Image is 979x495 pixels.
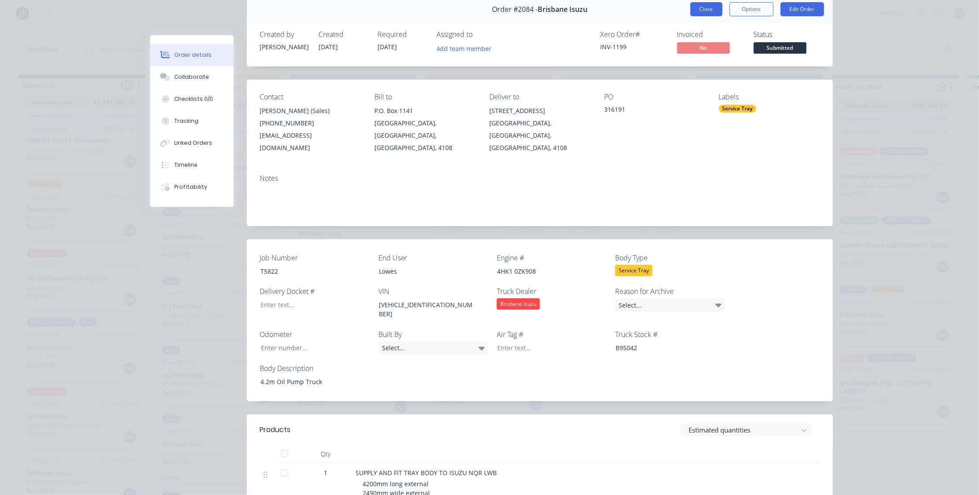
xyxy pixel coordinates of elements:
[677,42,730,53] span: No
[260,42,308,51] div: [PERSON_NAME]
[601,30,667,39] div: Xero Order #
[754,30,820,39] div: Status
[378,253,488,263] label: End User
[604,105,705,117] div: 316191
[174,117,198,125] div: Tracking
[690,2,722,16] button: Close
[150,88,234,110] button: Checklists 0/0
[260,117,361,129] div: [PHONE_NUMBER]
[300,445,352,463] div: Qty
[174,183,207,191] div: Profitability
[319,43,338,51] span: [DATE]
[378,286,488,297] label: VIN
[497,298,540,310] div: Brisbane Isuzu
[260,286,370,297] label: Delivery Docket #
[260,329,370,340] label: Odometer
[615,253,725,263] label: Body Type
[437,42,497,54] button: Add team member
[150,110,234,132] button: Tracking
[497,253,607,263] label: Engine #
[490,265,600,278] div: 4HK1 0ZK908
[497,329,607,340] label: Air Tag #
[432,42,496,54] button: Add team member
[489,117,590,154] div: [GEOGRAPHIC_DATA], [GEOGRAPHIC_DATA], [GEOGRAPHIC_DATA], 4108
[150,132,234,154] button: Linked Orders
[260,363,370,374] label: Body Description
[489,105,590,154] div: [STREET_ADDRESS][GEOGRAPHIC_DATA], [GEOGRAPHIC_DATA], [GEOGRAPHIC_DATA], 4108
[260,93,361,101] div: Contact
[260,253,370,263] label: Job Number
[260,174,820,183] div: Notes
[538,5,587,14] span: Brisbane Isuzu
[174,73,209,81] div: Collaborate
[253,265,363,278] div: T5822
[356,469,497,477] span: SUPPLY AND FIT TRAY BODY TO ISUZU NQR LWB
[374,105,475,154] div: P.O. Box 1141[GEOGRAPHIC_DATA], [GEOGRAPHIC_DATA], [GEOGRAPHIC_DATA], 4108
[615,298,725,312] div: Select...
[730,2,774,16] button: Options
[719,105,756,113] div: Service Tray
[601,42,667,51] div: INV-1199
[781,2,824,16] button: Edit Order
[150,154,234,176] button: Timeline
[260,105,361,154] div: [PERSON_NAME] (Sales)[PHONE_NUMBER][EMAIL_ADDRESS][DOMAIN_NAME]
[260,30,308,39] div: Created by
[754,42,807,55] button: Submitted
[150,176,234,198] button: Profitability
[253,341,370,355] input: Enter number...
[374,105,475,117] div: P.O. Box 1141
[719,93,820,101] div: Labels
[378,329,488,340] label: Built By
[324,468,328,477] span: 1
[604,93,705,101] div: PO
[489,93,590,101] div: Deliver to
[615,265,653,276] div: Service Tray
[615,286,725,297] label: Reason for Archive
[150,44,234,66] button: Order details
[615,329,725,340] label: Truck Stock #
[174,161,198,169] div: Timeline
[378,43,397,51] span: [DATE]
[374,93,475,101] div: Bill to
[497,286,607,297] label: Truck Dealer
[489,105,590,117] div: [STREET_ADDRESS]
[492,5,538,14] span: Order #2084 -
[754,42,807,53] span: Submitted
[150,66,234,88] button: Collaborate
[378,341,488,355] div: Select...
[174,51,212,59] div: Order details
[319,30,367,39] div: Created
[677,30,743,39] div: Invoiced
[378,30,426,39] div: Required
[609,341,719,354] div: B95042
[372,298,482,320] div: [VEHICLE_IDENTIFICATION_NUMBER]
[174,95,213,103] div: Checklists 0/0
[260,129,361,154] div: [EMAIL_ADDRESS][DOMAIN_NAME]
[437,30,525,39] div: Assigned to
[260,425,291,435] div: Products
[372,265,482,278] div: Lowes
[260,105,361,117] div: [PERSON_NAME] (Sales)
[374,117,475,154] div: [GEOGRAPHIC_DATA], [GEOGRAPHIC_DATA], [GEOGRAPHIC_DATA], 4108
[174,139,212,147] div: Linked Orders
[253,375,363,388] div: 4.2m Oil Pump Truck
